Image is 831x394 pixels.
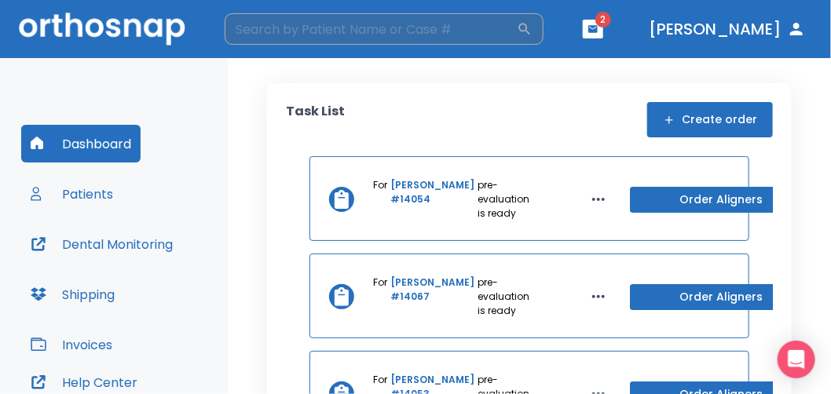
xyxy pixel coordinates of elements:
button: Invoices [21,326,122,363]
button: Shipping [21,275,124,313]
p: pre-evaluation is ready [478,178,529,221]
a: [PERSON_NAME] #14067 [390,275,474,318]
p: Task List [286,102,345,137]
button: Dental Monitoring [21,225,182,263]
input: Search by Patient Name or Case # [225,13,517,45]
span: 2 [595,12,611,27]
button: Order Aligners [630,284,812,310]
div: Open Intercom Messenger [778,341,815,378]
p: For [373,275,387,318]
p: For [373,178,387,221]
img: Orthosnap [19,13,185,45]
button: Dashboard [21,125,141,162]
p: pre-evaluation is ready [478,275,529,318]
a: [PERSON_NAME] #14054 [390,178,474,221]
button: Create order [647,102,773,137]
button: Patients [21,175,123,213]
button: Order Aligners [630,187,812,213]
button: [PERSON_NAME] [642,15,812,43]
